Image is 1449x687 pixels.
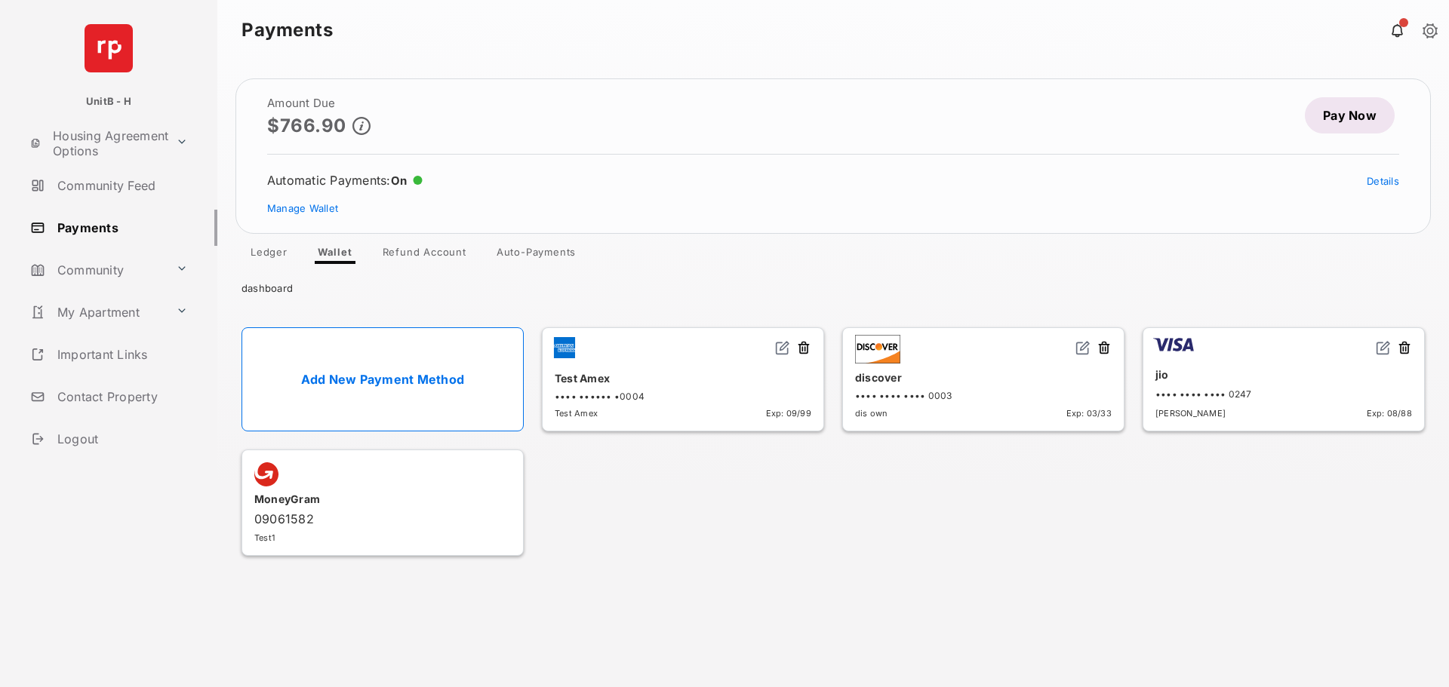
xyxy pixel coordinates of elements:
a: Community [24,252,170,288]
span: Exp: 08/88 [1367,408,1412,419]
div: 09061582 [254,511,511,526]
img: svg+xml;base64,PHN2ZyB2aWV3Qm94PSIwIDAgMjQgMjQiIHdpZHRoPSIxNiIgaGVpZ2h0PSIxNiIgZmlsbD0ibm9uZSIgeG... [1075,340,1091,355]
img: svg+xml;base64,PHN2ZyB2aWV3Qm94PSIwIDAgMjQgMjQiIHdpZHRoPSIxNiIgaGVpZ2h0PSIxNiIgZmlsbD0ibm9uZSIgeG... [1376,340,1391,355]
a: Ledger [238,246,300,264]
div: Automatic Payments : [267,173,423,188]
a: Wallet [306,246,365,264]
p: UnitB - H [86,94,131,109]
p: $766.90 [267,115,346,136]
strong: Payments [241,21,333,39]
a: Logout [24,421,217,457]
img: svg+xml;base64,PHN2ZyB2aWV3Qm94PSIwIDAgMjQgMjQiIHdpZHRoPSIxNiIgaGVpZ2h0PSIxNiIgZmlsbD0ibm9uZSIgeG... [775,340,790,355]
span: dis own [855,408,888,419]
div: •••• •••• •••• 0247 [1155,388,1412,400]
div: •••• •••• •••• 0003 [855,390,1112,401]
span: On [391,173,408,188]
span: Exp: 09/99 [766,408,811,419]
h2: Amount Due [267,97,371,109]
a: Contact Property [24,379,217,415]
img: svg+xml;base64,PHN2ZyB4bWxucz0iaHR0cDovL3d3dy53My5vcmcvMjAwMC9zdmciIHdpZHRoPSI2NCIgaGVpZ2h0PSI2NC... [85,24,133,72]
span: Test1 [254,532,275,543]
div: •••• •••••• •0004 [555,391,811,402]
a: Refund Account [371,246,478,264]
div: dashboard [217,264,1449,306]
div: discover [855,365,1112,390]
span: [PERSON_NAME] [1155,408,1226,419]
div: MoneyGram [254,486,511,511]
a: Auto-Payments [485,246,588,264]
a: Housing Agreement Options [24,125,170,161]
a: My Apartment [24,294,170,330]
div: Test Amex [555,366,811,391]
span: Exp: 03/33 [1066,408,1112,419]
a: Add New Payment Method [241,327,524,431]
a: Details [1367,175,1399,187]
a: Manage Wallet [267,202,338,214]
a: Payments [24,210,217,246]
a: Important Links [24,336,194,373]
div: jio [1155,362,1412,387]
span: Test Amex [555,408,598,419]
a: Community Feed [24,167,217,204]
